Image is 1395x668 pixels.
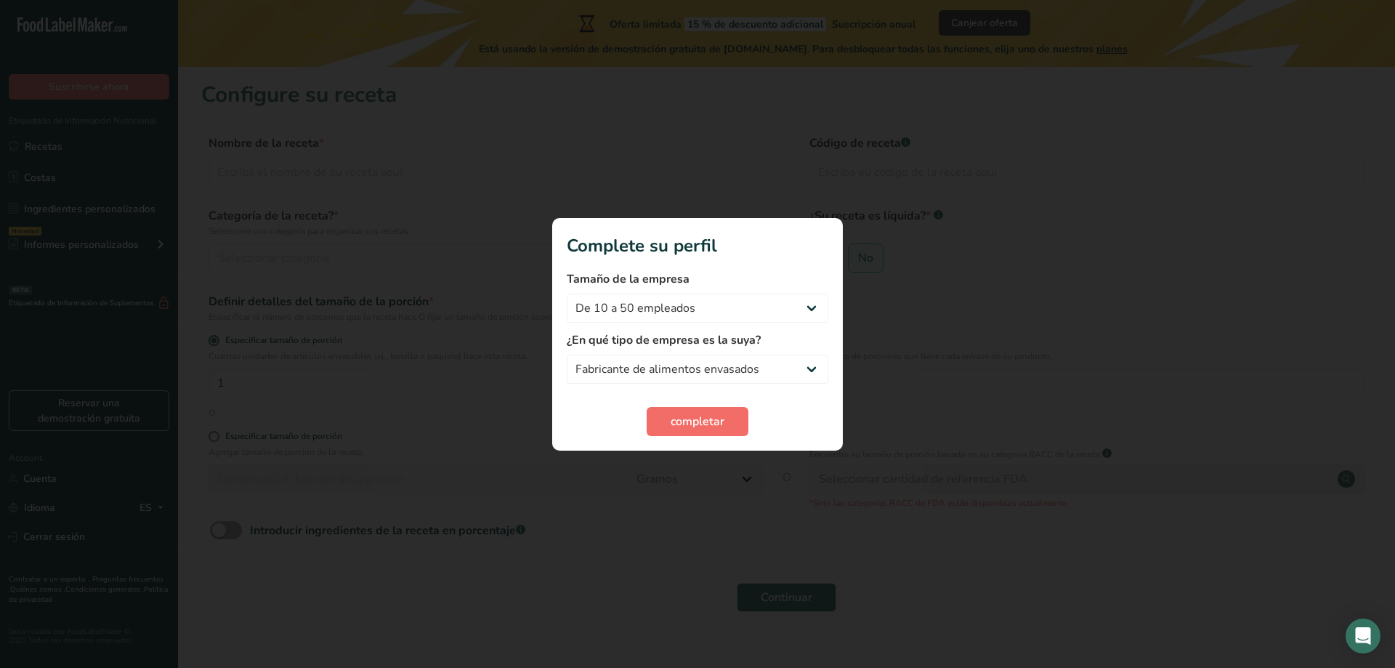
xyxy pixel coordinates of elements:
[671,413,724,430] span: completar
[567,233,828,259] h1: Complete su perfil
[1346,619,1380,653] div: Open Intercom Messenger
[567,331,828,349] label: ¿En qué tipo de empresa es la suya?
[647,407,748,436] button: completar
[567,270,828,288] label: Tamaño de la empresa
